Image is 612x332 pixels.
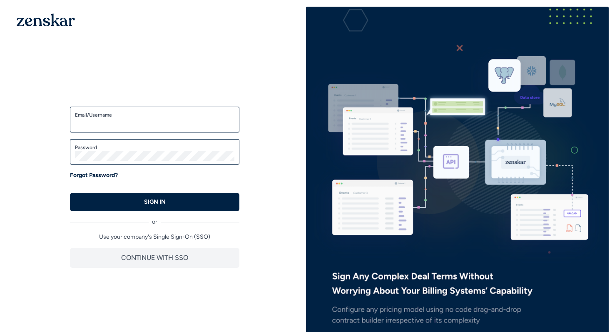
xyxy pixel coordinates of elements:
button: CONTINUE WITH SSO [70,248,239,268]
button: SIGN IN [70,193,239,211]
div: or [70,211,239,226]
a: Forgot Password? [70,171,118,180]
p: Use your company's Single Sign-On (SSO) [70,233,239,241]
img: 1OGAJ2xQqyY4LXKgY66KYq0eOWRCkrZdAb3gUhuVAqdWPZE9SRJmCz+oDMSn4zDLXe31Ii730ItAGKgCKgCCgCikA4Av8PJUP... [17,13,75,26]
label: Email/Username [75,112,234,118]
p: SIGN IN [144,198,166,206]
label: Password [75,144,234,151]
